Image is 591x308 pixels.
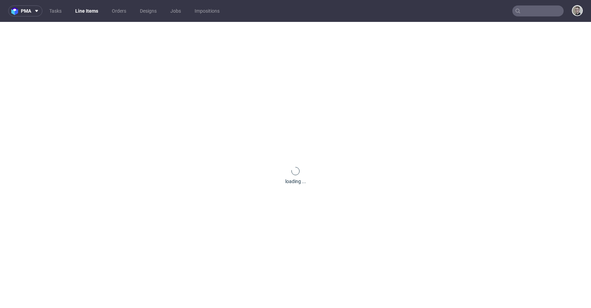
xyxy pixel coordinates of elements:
a: Orders [108,5,130,16]
div: loading ... [285,178,306,185]
button: pma [8,5,42,16]
a: Line Items [71,5,102,16]
img: Krystian Gaza [573,6,582,15]
a: Jobs [166,5,185,16]
a: Impositions [191,5,224,16]
a: Designs [136,5,161,16]
a: Tasks [45,5,66,16]
img: logo [11,7,21,15]
span: pma [21,9,31,13]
